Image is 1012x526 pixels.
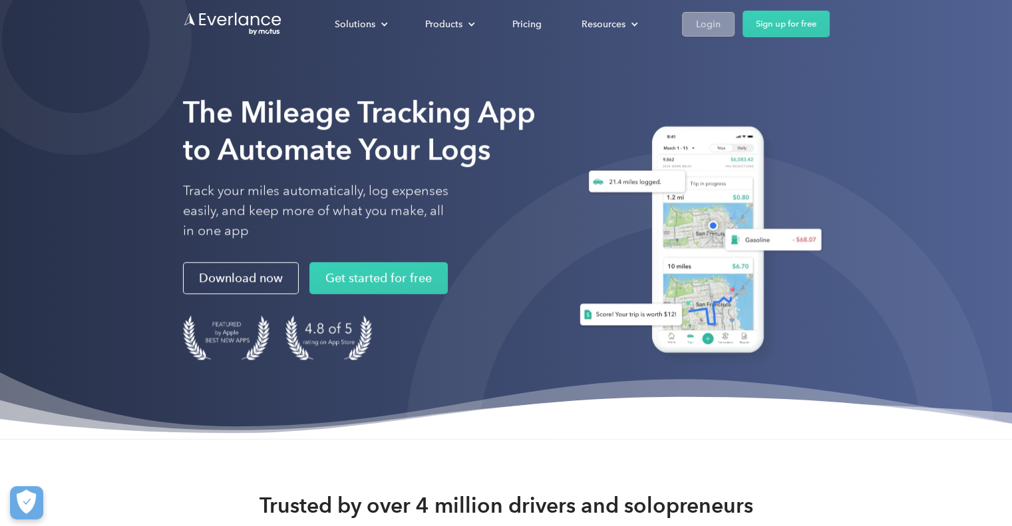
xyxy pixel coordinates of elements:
div: Resources [582,16,625,33]
div: Login [696,16,721,33]
strong: The Mileage Tracking App to Automate Your Logs [183,94,536,167]
a: Sign up for free [743,11,830,37]
a: Pricing [499,13,555,36]
img: Badge for Featured by Apple Best New Apps [183,315,269,360]
div: Resources [568,13,649,36]
a: Go to homepage [183,11,283,37]
a: Get started for free [309,262,448,294]
div: Solutions [321,13,399,36]
a: Login [682,12,735,37]
p: Track your miles automatically, log expenses easily, and keep more of what you make, all in one app [183,181,449,241]
button: Cookies Settings [10,486,43,519]
div: Products [412,13,486,36]
a: Download now [183,262,299,294]
div: Pricing [512,16,542,33]
img: 4.9 out of 5 stars on the app store [285,315,372,360]
div: Solutions [335,16,375,33]
div: Products [425,16,462,33]
strong: Trusted by over 4 million drivers and solopreneurs [259,492,753,519]
img: Everlance, mileage tracker app, expense tracking app [564,116,830,368]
